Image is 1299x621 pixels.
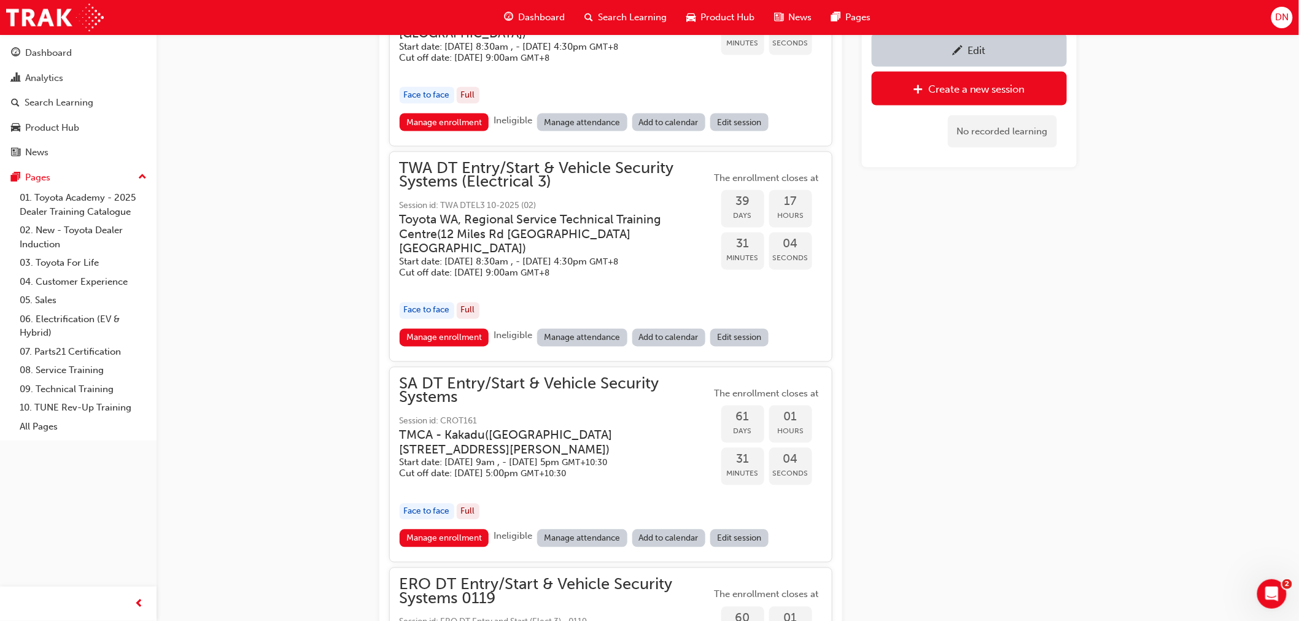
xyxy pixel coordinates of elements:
span: News [789,10,812,25]
div: Full [457,87,479,104]
span: pages-icon [832,10,841,25]
span: Pages [846,10,871,25]
h5: Cut off date: [DATE] 9:00am [400,52,692,64]
span: search-icon [11,98,20,109]
span: search-icon [585,10,594,25]
span: 17 [769,195,812,209]
span: Seconds [769,252,812,266]
a: 09. Technical Training [15,380,152,399]
span: pencil-icon [953,45,963,58]
div: Face to face [400,87,454,104]
a: Add to calendar [632,329,706,347]
a: Edit session [710,530,769,547]
span: 31 [721,237,764,252]
a: Edit session [710,329,769,347]
button: Pages [5,166,152,189]
a: Search Learning [5,91,152,114]
span: The enrollment closes at [712,172,822,186]
span: Seconds [769,467,812,481]
span: Session id: CROT161 [400,415,712,429]
a: Manage enrollment [400,530,489,547]
span: news-icon [11,147,20,158]
img: Trak [6,4,104,31]
span: Minutes [721,252,764,266]
a: Manage attendance [537,329,627,347]
div: Face to face [400,303,454,319]
span: Search Learning [599,10,667,25]
span: Australian Western Standard Time GMT+8 [590,257,619,268]
span: 01 [769,411,812,425]
a: 02. New - Toyota Dealer Induction [15,221,152,253]
span: car-icon [11,123,20,134]
a: 06. Electrification (EV & Hybrid) [15,310,152,342]
a: Edit [872,33,1067,67]
span: plus-icon [913,84,923,96]
a: 05. Sales [15,291,152,310]
a: Add to calendar [632,114,706,131]
div: Face to face [400,504,454,520]
span: Minutes [721,36,764,50]
div: Dashboard [25,46,72,60]
span: ERO DT Entry/Start & Vehicle Security Systems 0119 [400,578,712,606]
span: TWA DT Entry/Start & Vehicle Security Systems (Electrical 3) [400,162,712,190]
span: news-icon [775,10,784,25]
a: Manage enrollment [400,114,489,131]
a: News [5,141,152,164]
span: guage-icon [505,10,514,25]
h5: Cut off date: [DATE] 9:00am [400,268,692,279]
div: Full [457,504,479,520]
a: search-iconSearch Learning [575,5,677,30]
a: guage-iconDashboard [495,5,575,30]
span: Minutes [721,467,764,481]
div: Pages [25,171,50,185]
span: 31 [721,453,764,467]
span: Hours [769,425,812,439]
span: guage-icon [11,48,20,59]
span: Days [721,425,764,439]
span: Australian Western Standard Time GMT+8 [521,53,550,63]
span: Hours [769,209,812,223]
h5: Start date: [DATE] 8:30am , - [DATE] 4:30pm [400,256,692,268]
div: Create a new session [928,83,1025,95]
span: pages-icon [11,172,20,183]
button: SA DT Entry/Start & Vehicle Security SystemsSession id: CROT161TMCA - Kakadu([GEOGRAPHIC_DATA][ST... [400,377,822,552]
span: 39 [721,195,764,209]
button: DN [1271,7,1293,28]
a: Manage attendance [537,530,627,547]
iframe: Intercom live chat [1257,579,1287,609]
a: news-iconNews [765,5,822,30]
a: car-iconProduct Hub [677,5,765,30]
a: Manage enrollment [400,329,489,347]
div: Edit [968,44,986,56]
a: Add to calendar [632,530,706,547]
span: Days [721,209,764,223]
span: Australian Central Daylight Time GMT+10:30 [562,458,608,468]
span: Seconds [769,36,812,50]
span: prev-icon [135,596,144,612]
div: Product Hub [25,121,79,135]
span: SA DT Entry/Start & Vehicle Security Systems [400,377,712,405]
a: 03. Toyota For Life [15,253,152,272]
div: Full [457,303,479,319]
div: Search Learning [25,96,93,110]
h5: Cut off date: [DATE] 5:00pm [400,468,692,480]
span: up-icon [138,169,147,185]
span: car-icon [687,10,696,25]
a: Edit session [710,114,769,131]
a: 08. Service Training [15,361,152,380]
span: Ineligible [494,330,532,341]
a: pages-iconPages [822,5,881,30]
h5: Start date: [DATE] 8:30am , - [DATE] 4:30pm [400,41,692,53]
a: Dashboard [5,42,152,64]
span: Australian Western Standard Time GMT+8 [521,268,550,279]
span: chart-icon [11,73,20,84]
a: All Pages [15,417,152,436]
a: Product Hub [5,117,152,139]
div: News [25,145,48,160]
h3: TMCA - Kakadu ( [GEOGRAPHIC_DATA][STREET_ADDRESS][PERSON_NAME] ) [400,428,692,457]
span: Dashboard [519,10,565,25]
span: The enrollment closes at [712,387,822,401]
span: Product Hub [701,10,755,25]
a: Analytics [5,67,152,90]
a: Manage attendance [537,114,627,131]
